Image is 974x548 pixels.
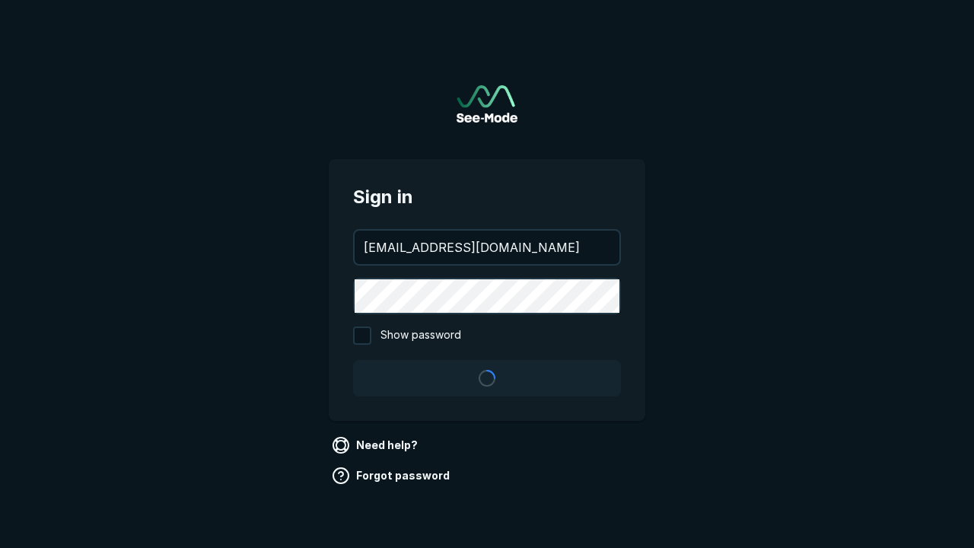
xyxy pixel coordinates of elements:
img: See-Mode Logo [457,85,517,123]
input: your@email.com [355,231,619,264]
span: Sign in [353,183,621,211]
a: Need help? [329,433,424,457]
a: Go to sign in [457,85,517,123]
a: Forgot password [329,464,456,488]
span: Show password [380,327,461,345]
